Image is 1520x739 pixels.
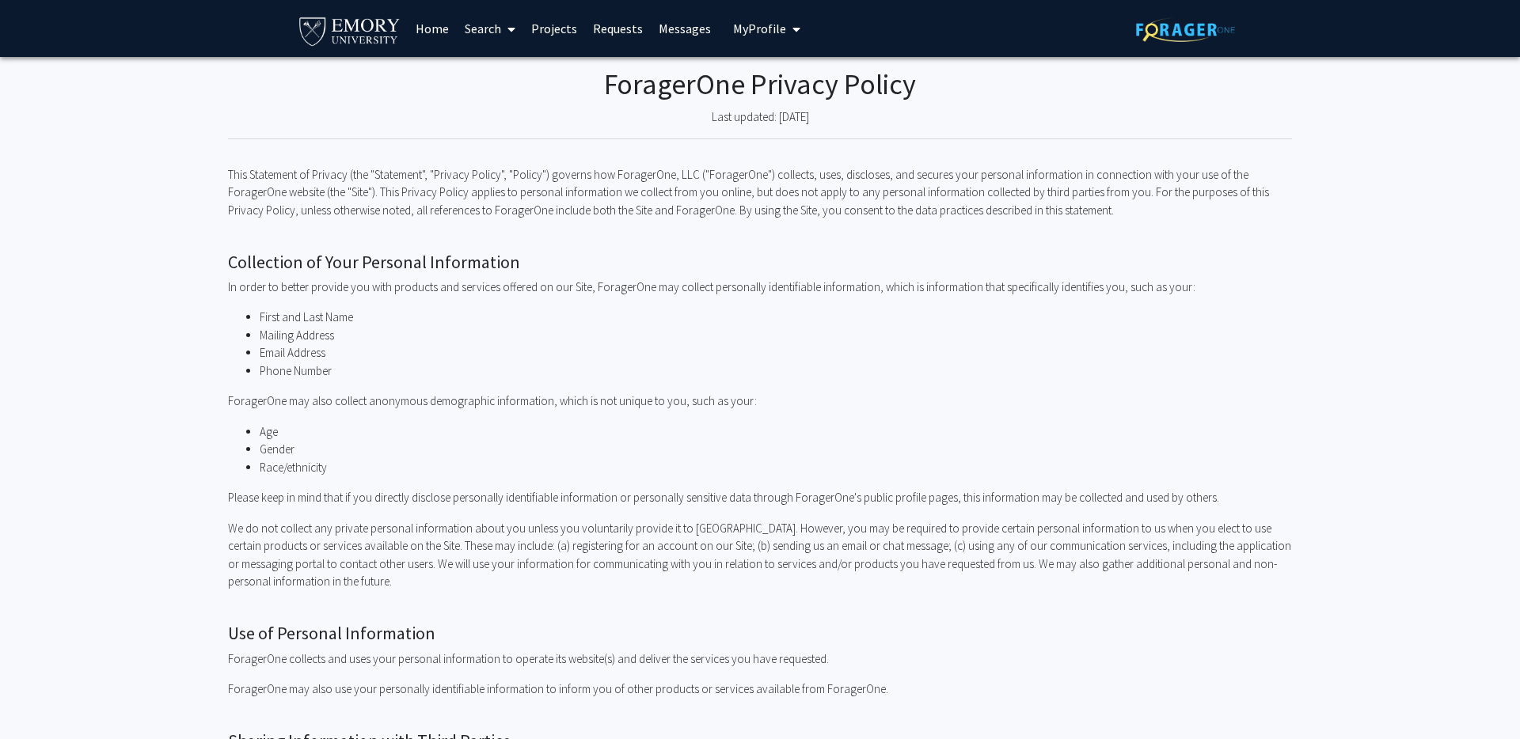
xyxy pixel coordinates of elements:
h1: ForagerOne Privacy Policy [228,57,1292,102]
li: Gender [260,441,1292,459]
li: Age [260,423,1292,442]
li: Email Address [260,344,1292,362]
h2: Use of Personal Information [228,623,1292,643]
p: ForagerOne may also collect anonymous demographic information, which is not unique to you, such a... [228,392,1292,411]
img: Emory University Logo [297,13,402,48]
a: Search [457,1,523,56]
h2: Collection of Your Personal Information [228,252,1292,272]
a: Projects [523,1,585,56]
p: Please keep in mind that if you directly disclose personally identifiable information or personal... [228,489,1292,507]
p: ForagerOne collects and uses your personal information to operate its website(s) and deliver the ... [228,650,1292,669]
p: In order to better provide you with products and services offered on our Site, ForagerOne may col... [228,279,1292,297]
li: Race/ethnicity [260,459,1292,477]
p: We do not collect any private personal information about you unless you voluntarily provide it to... [228,520,1292,591]
li: Mailing Address [260,327,1292,345]
a: Requests [585,1,651,56]
img: ForagerOne Logo [1136,17,1235,42]
span: My Profile [733,21,786,36]
p: This Statement of Privacy (the "Statement", "Privacy Policy", "Policy") governs how ForagerOne, L... [228,166,1292,220]
iframe: Chat [12,668,67,727]
a: Messages [651,1,719,56]
li: Phone Number [260,362,1292,381]
li: First and Last Name [260,309,1292,327]
p: ForagerOne may also use your personally identifiable information to inform you of other products ... [228,680,1292,699]
a: Home [408,1,457,56]
p: Last updated: [DATE] [228,108,1292,127]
